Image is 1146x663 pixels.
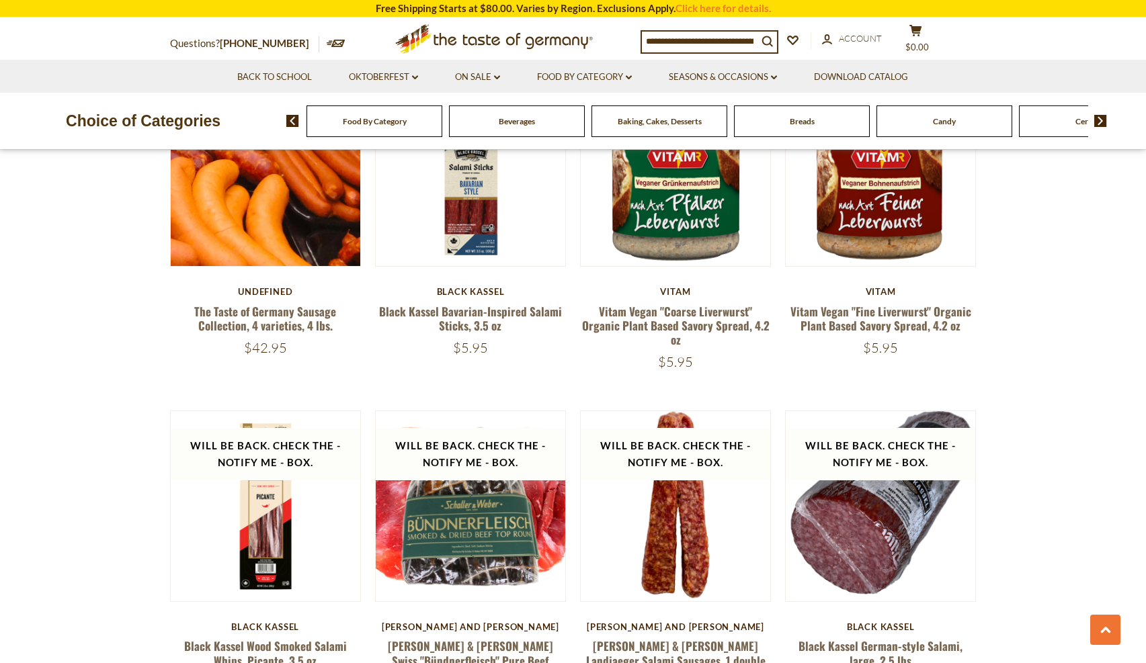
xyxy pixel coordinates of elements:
div: Black Kassel [375,286,567,297]
button: $0.00 [896,24,936,58]
img: The Taste of Germany Sausage Collection, 4 varieties, 4 lbs. [171,77,361,267]
a: Breads [790,116,815,126]
span: $5.95 [453,339,488,356]
a: Candy [933,116,956,126]
img: Vitam Vegan "Coarse Liverwurst" Organic Plant Based Savory Spread, 4.2 oz [581,77,771,267]
a: Vitam Vegan "Coarse Liverwurst" Organic Plant Based Savory Spread, 4.2 oz [582,303,770,349]
span: $0.00 [905,42,929,52]
img: Black Kassel German-style Salami, large, 2.5 lbs [786,411,976,601]
div: [PERSON_NAME] and [PERSON_NAME] [375,621,567,632]
img: Schaller & Weber Landjaeger Salami Sausages, 1 double link, 2 oz [581,411,771,601]
span: $42.95 [244,339,287,356]
a: Food By Category [343,116,407,126]
p: Questions? [170,35,319,52]
a: Beverages [499,116,535,126]
div: Vitam [785,286,977,297]
a: Click here for details. [676,2,771,14]
a: On Sale [455,70,500,85]
a: Back to School [237,70,312,85]
div: undefined [170,286,362,297]
img: Black Kassel Bavarian-Inspired Salami Sticks, 3.5 oz [376,77,566,267]
a: Account [822,32,882,46]
img: Vitam Vegan "Fine Liverwurst" Organic Plant Based Savory Spread, 4.2 oz [786,77,976,267]
img: previous arrow [286,115,299,127]
a: Vitam Vegan "Fine Liverwurst" Organic Plant Based Savory Spread, 4.2 oz [790,303,971,334]
a: Download Catalog [814,70,908,85]
a: Food By Category [537,70,632,85]
div: Black Kassel [170,621,362,632]
img: next arrow [1094,115,1107,127]
a: Cereal [1075,116,1098,126]
a: Baking, Cakes, Desserts [618,116,702,126]
a: Black Kassel Bavarian-Inspired Salami Sticks, 3.5 oz [379,303,562,334]
span: Account [839,33,882,44]
div: Black Kassel [785,621,977,632]
a: [PHONE_NUMBER] [220,37,309,49]
div: [PERSON_NAME] and [PERSON_NAME] [580,621,772,632]
span: $5.95 [863,339,898,356]
a: Oktoberfest [349,70,418,85]
a: The Taste of Germany Sausage Collection, 4 varieties, 4 lbs. [194,303,336,334]
span: $5.95 [658,353,693,370]
a: Seasons & Occasions [669,70,777,85]
img: Schaller & Weber Swiss "Bündnerfleisch" Pure Beef Schinken, 1.25 lbs [376,411,566,601]
img: Black Kassel Wood Smoked Salami Whips, Picante, 3.5 oz [171,411,361,601]
div: Vitam [580,286,772,297]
